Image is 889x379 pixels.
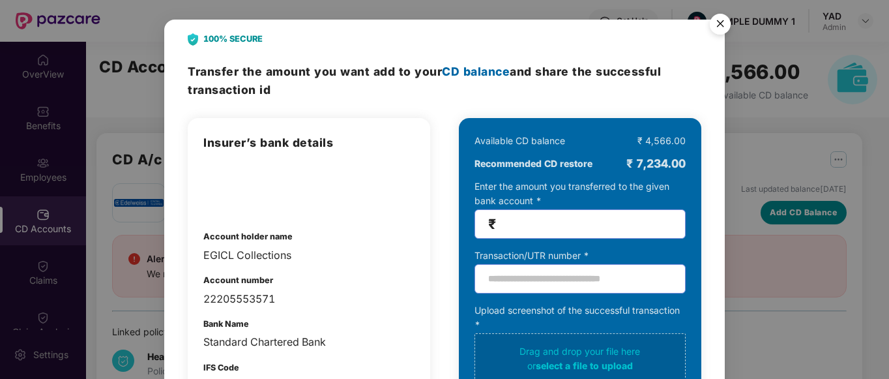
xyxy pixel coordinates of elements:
[474,179,686,239] div: Enter the amount you transferred to the given bank account *
[637,134,686,148] div: ₹ 4,566.00
[442,65,510,78] span: CD balance
[626,155,686,173] div: ₹ 7,234.00
[702,8,738,44] img: svg+xml;base64,PHN2ZyB4bWxucz0iaHR0cDovL3d3dy53My5vcmcvMjAwMC9zdmciIHdpZHRoPSI1NiIgaGVpZ2h0PSI1Ni...
[474,249,686,263] div: Transaction/UTR number *
[203,319,249,329] b: Bank Name
[203,134,415,152] h3: Insurer’s bank details
[203,232,293,241] b: Account holder name
[536,360,633,371] span: select a file to upload
[203,291,415,307] div: 22205553571
[488,217,496,232] span: ₹
[474,157,592,171] b: Recommended CD restore
[203,275,273,285] b: Account number
[188,63,701,99] h3: Transfer the amount and share the successful transaction id
[203,33,263,46] b: 100% SECURE
[314,65,510,78] span: you want add to your
[203,334,415,350] div: Standard Chartered Bank
[474,134,565,148] div: Available CD balance
[702,7,737,42] button: Close
[203,165,271,211] img: admin-overview
[203,363,239,372] b: IFS Code
[203,247,415,264] div: EGICL Collections
[188,33,198,46] img: svg+xml;base64,PHN2ZyB4bWxucz0iaHR0cDovL3d3dy53My5vcmcvMjAwMC9zdmciIHdpZHRoPSIyNCIgaGVpZ2h0PSIyOC...
[480,359,680,373] div: or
